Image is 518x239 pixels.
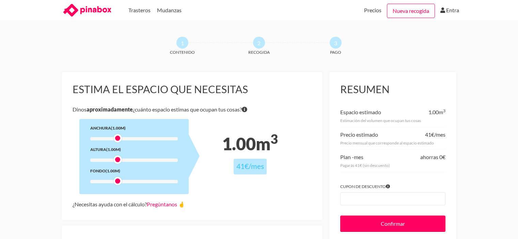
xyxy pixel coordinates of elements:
[234,49,285,56] span: Recogida
[420,152,445,162] div: ahorras 0€
[157,49,208,56] span: Contenido
[242,105,247,114] span: Si tienes dudas sobre volumen exacto de tus cosas no te preocupes porque nuestro equipo te dirá e...
[443,108,445,113] sup: 3
[340,162,445,169] div: Pagarás 41€ (sin descuento)
[439,109,445,115] span: m
[90,124,178,132] div: Anchura
[428,109,439,115] span: 1.00
[386,183,390,190] span: Si tienes algún cupón introdúcelo para aplicar el descuento
[147,201,185,207] a: Pregúntanos 🤞
[87,106,133,113] b: aproximadamente
[387,4,435,18] a: Nueva recogida
[310,49,361,56] span: Pago
[340,107,381,117] div: Espacio estimado
[176,37,188,49] span: 1
[256,133,278,154] span: m
[90,146,178,153] div: Altura
[340,130,378,139] div: Precio estimado
[340,183,445,190] label: Cupon de descuento
[111,125,126,131] span: (1.00m)
[249,162,264,171] span: /mes
[73,105,312,114] p: Dinos ¿cuánto espacio estimas que ocupan tus cosas?
[236,162,249,171] span: 41€
[222,133,256,154] span: 1.00
[340,152,363,162] div: Plan -
[330,37,342,49] span: 3
[340,83,445,96] h3: Resumen
[434,131,445,138] span: /mes
[340,139,445,147] div: Precio mensual que corresponde al espacio estimado
[270,131,278,147] sup: 3
[106,147,121,152] span: (1.00m)
[425,131,434,138] span: 41€
[90,167,178,174] div: Fondo
[73,200,312,209] div: ¿Necesitas ayuda con el cálculo?
[340,117,445,124] div: Estimación del volumen que ocupan tus cosas
[73,83,312,96] h3: Estima el espacio que necesitas
[253,37,265,49] span: 2
[340,216,445,232] input: Confirmar
[354,154,363,160] span: mes
[106,168,120,173] span: (1.00m)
